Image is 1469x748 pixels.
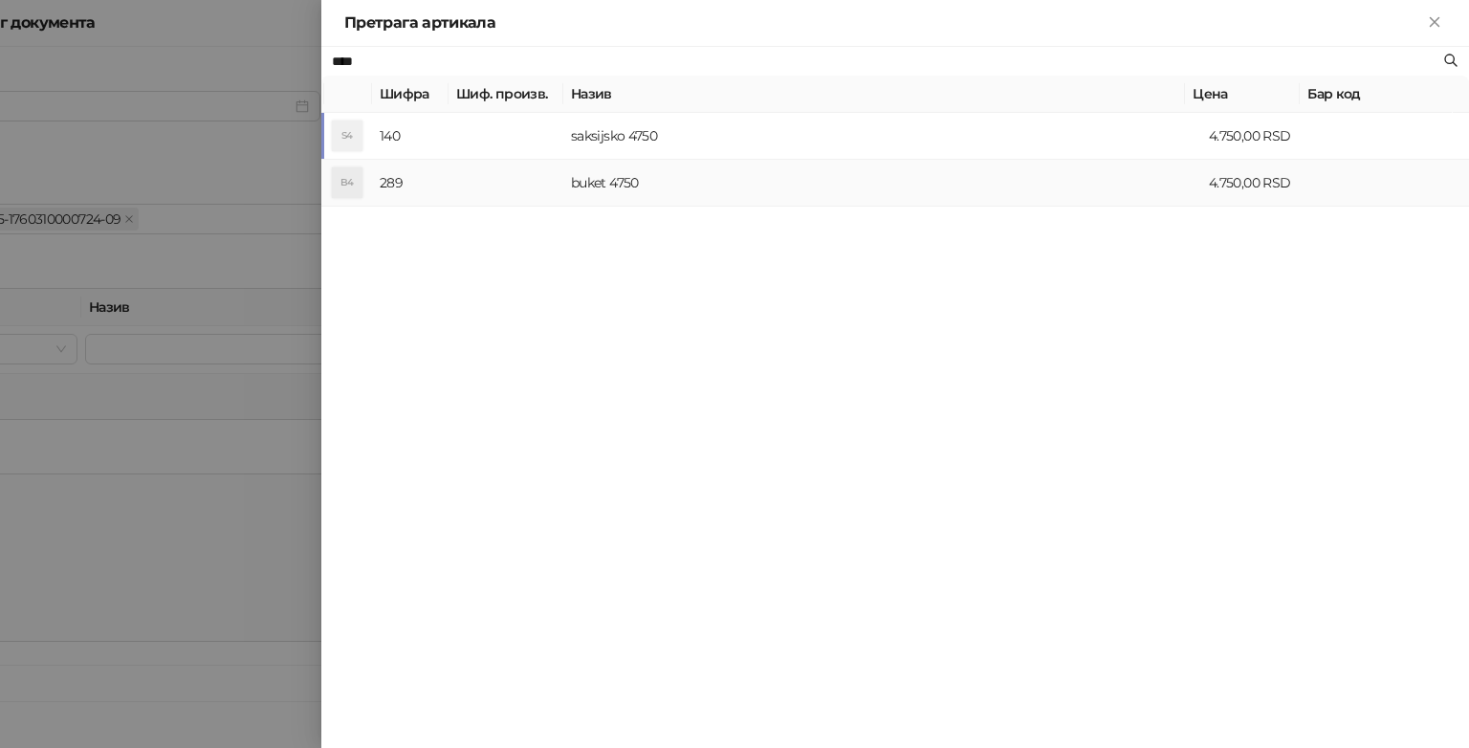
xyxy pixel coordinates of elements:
[332,121,362,151] div: S4
[563,113,1201,160] td: saksijsko 4750
[332,167,362,198] div: B4
[344,11,1423,34] div: Претрага артикала
[1201,160,1316,207] td: 4.750,00 RSD
[563,76,1185,113] th: Назив
[1423,11,1446,34] button: Close
[449,76,563,113] th: Шиф. произв.
[563,160,1201,207] td: buket 4750
[1201,113,1316,160] td: 4.750,00 RSD
[1300,76,1453,113] th: Бар код
[372,113,449,160] td: 140
[372,160,449,207] td: 289
[372,76,449,113] th: Шифра
[1185,76,1300,113] th: Цена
